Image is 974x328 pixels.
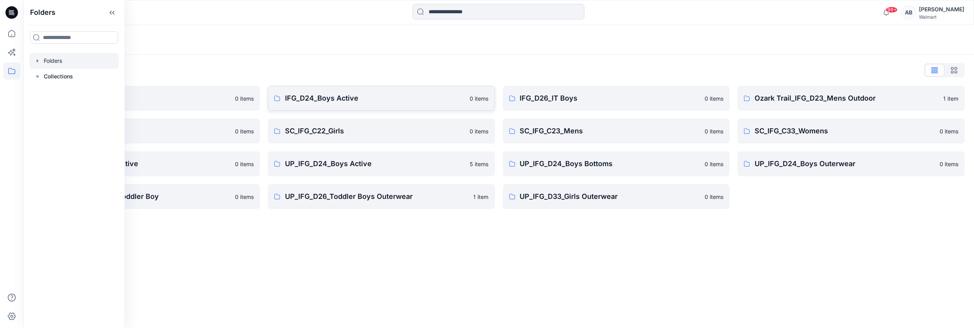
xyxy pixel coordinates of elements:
[737,119,965,144] a: SC_IFG_C33_Womens0 items
[33,184,260,209] a: UP_IFG_D26_Infant_Toddler Boy0 items
[886,7,897,13] span: 99+
[705,127,723,135] p: 0 items
[503,119,730,144] a: SC_IFG_C23_Mens0 items
[470,160,489,168] p: 5 items
[943,94,958,103] p: 1 item
[503,184,730,209] a: UP_IFG_D33_Girls Outerwear0 items
[705,160,723,168] p: 0 items
[902,5,916,20] div: AB
[50,158,230,169] p: UP_IFG_D23_Mens Active
[940,160,958,168] p: 0 items
[235,127,254,135] p: 0 items
[474,193,489,201] p: 1 item
[470,94,489,103] p: 0 items
[520,93,700,104] p: IFG_D26_IT Boys
[50,93,230,104] p: IFG_D23_Mens Active
[268,86,495,111] a: IFG_D24_Boys Active0 items
[44,72,73,81] p: Collections
[285,93,465,104] p: IFG_D24_Boys Active
[268,119,495,144] a: SC_IFG_C22_Girls0 items
[919,5,964,14] div: [PERSON_NAME]
[705,94,723,103] p: 0 items
[268,184,495,209] a: UP_IFG_D26_Toddler Boys Outerwear1 item
[940,127,958,135] p: 0 items
[737,86,965,111] a: Ozark Trail_IFG_D23_Mens Outdoor1 item
[755,93,938,104] p: Ozark Trail_IFG_D23_Mens Outdoor
[50,191,230,202] p: UP_IFG_D26_Infant_Toddler Boy
[33,151,260,176] a: UP_IFG_D23_Mens Active0 items
[755,126,935,137] p: SC_IFG_C33_Womens
[285,158,465,169] p: UP_IFG_D24_Boys Active
[503,86,730,111] a: IFG_D26_IT Boys0 items
[33,119,260,144] a: SC_IFG_C22_Boys0 items
[470,127,489,135] p: 0 items
[285,191,469,202] p: UP_IFG_D26_Toddler Boys Outerwear
[268,151,495,176] a: UP_IFG_D24_Boys Active5 items
[235,193,254,201] p: 0 items
[755,158,935,169] p: UP_IFG_D24_Boys Outerwear
[235,160,254,168] p: 0 items
[503,151,730,176] a: UP_IFG_D24_Boys Bottoms0 items
[33,86,260,111] a: IFG_D23_Mens Active0 items
[520,158,700,169] p: UP_IFG_D24_Boys Bottoms
[520,126,700,137] p: SC_IFG_C23_Mens
[705,193,723,201] p: 0 items
[285,126,465,137] p: SC_IFG_C22_Girls
[919,14,964,20] div: Walmart
[520,191,700,202] p: UP_IFG_D33_Girls Outerwear
[737,151,965,176] a: UP_IFG_D24_Boys Outerwear0 items
[235,94,254,103] p: 0 items
[50,126,230,137] p: SC_IFG_C22_Boys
